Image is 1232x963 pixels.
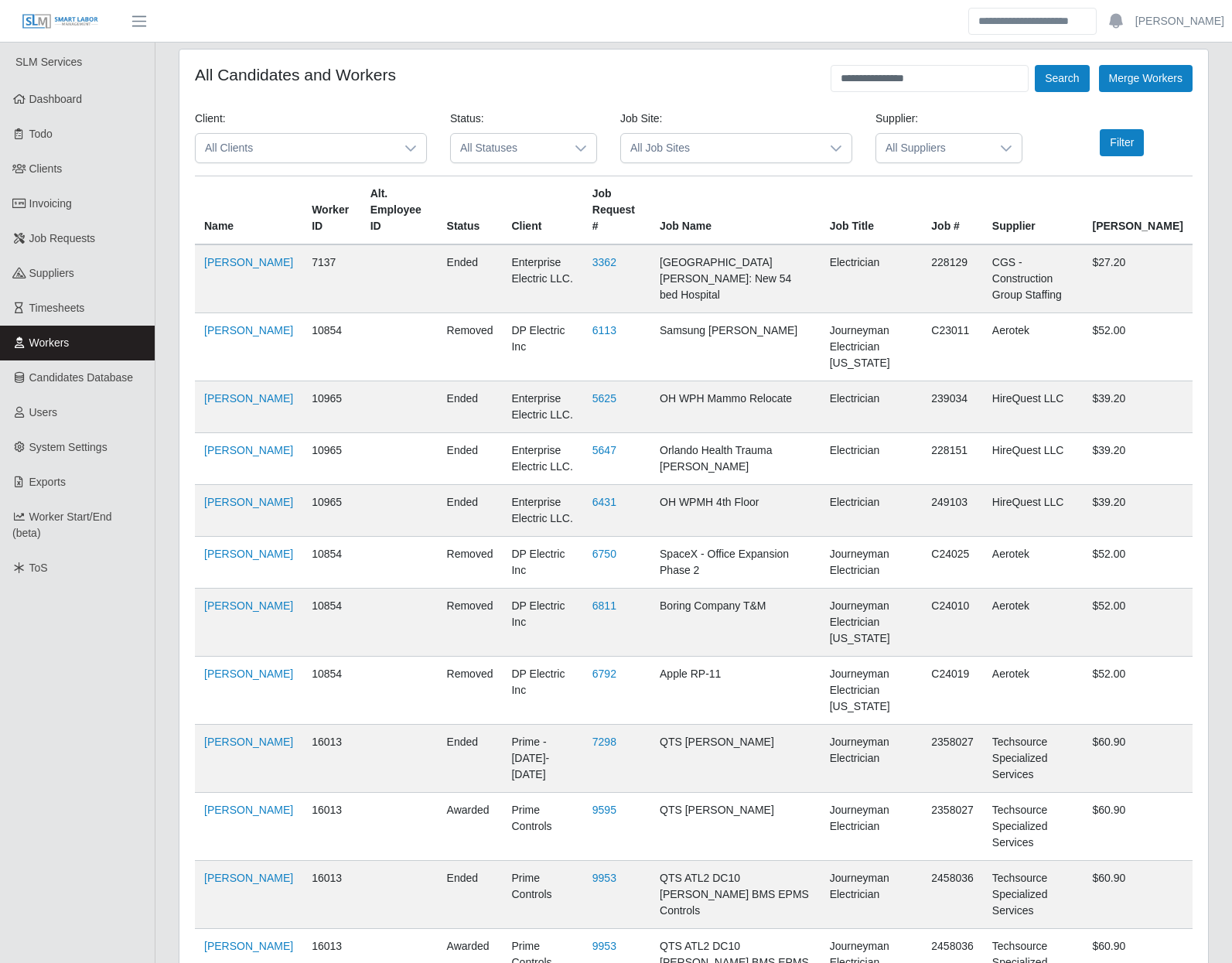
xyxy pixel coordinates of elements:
span: All Suppliers [876,134,991,162]
td: Apple RP-11 [650,657,821,725]
td: 228151 [922,433,983,485]
a: 3362 [592,256,616,268]
td: ended [438,861,503,929]
label: Supplier: [875,111,918,127]
td: DP Electric Inc [502,589,582,657]
td: $52.00 [1083,537,1193,589]
td: DP Electric Inc [502,313,582,381]
td: $39.20 [1083,485,1193,537]
td: ended [438,244,503,313]
th: Client [502,176,582,245]
img: SLM Logo [22,13,99,30]
td: $27.20 [1083,244,1193,313]
th: Job Name [650,176,821,245]
td: Techsource Specialized Services [983,861,1084,929]
span: Users [29,406,58,418]
a: [PERSON_NAME] [204,736,293,748]
td: [GEOGRAPHIC_DATA][PERSON_NAME]: New 54 bed Hospital [650,244,821,313]
td: QTS [PERSON_NAME] [650,793,821,861]
td: 2358027 [922,793,983,861]
td: $39.20 [1083,381,1193,433]
td: removed [438,313,503,381]
label: Status: [450,111,484,127]
th: Alt. Employee ID [361,176,438,245]
a: 6750 [592,548,616,560]
a: [PERSON_NAME] [204,599,293,612]
a: 6792 [592,668,616,680]
td: DP Electric Inc [502,657,582,725]
td: 10854 [302,589,361,657]
td: $60.90 [1083,725,1193,793]
span: Workers [29,336,70,349]
a: [PERSON_NAME] [204,872,293,884]
td: Journeyman Electrician [821,725,923,793]
span: ToS [29,562,48,574]
a: 5647 [592,444,616,456]
td: Prime Controls [502,793,582,861]
span: Clients [29,162,63,175]
td: 239034 [922,381,983,433]
label: Job Site: [620,111,662,127]
button: Merge Workers [1099,65,1193,92]
td: 2458036 [922,861,983,929]
a: 9953 [592,872,616,884]
td: removed [438,657,503,725]
a: [PERSON_NAME] [204,324,293,336]
td: 10965 [302,433,361,485]
td: Orlando Health Trauma [PERSON_NAME] [650,433,821,485]
td: 10965 [302,381,361,433]
span: All Statuses [451,134,565,162]
td: Aerotek [983,589,1084,657]
a: [PERSON_NAME] [204,548,293,560]
td: 249103 [922,485,983,537]
td: Aerotek [983,657,1084,725]
td: awarded [438,793,503,861]
td: 10854 [302,313,361,381]
td: 16013 [302,861,361,929]
td: Electrician [821,485,923,537]
td: Prime Controls [502,861,582,929]
td: Aerotek [983,313,1084,381]
label: Client: [195,111,226,127]
span: All Job Sites [621,134,821,162]
span: System Settings [29,441,108,453]
th: Job Request # [583,176,650,245]
a: 5625 [592,392,616,405]
td: Samsung [PERSON_NAME] [650,313,821,381]
a: [PERSON_NAME] [204,668,293,680]
td: Aerotek [983,537,1084,589]
a: [PERSON_NAME] [204,256,293,268]
a: 6811 [592,599,616,612]
td: 2358027 [922,725,983,793]
a: [PERSON_NAME] [204,940,293,952]
a: 9595 [592,804,616,816]
td: 10854 [302,657,361,725]
td: QTS ATL2 DC10 [PERSON_NAME] BMS EPMS Controls [650,861,821,929]
td: 10854 [302,537,361,589]
td: 7137 [302,244,361,313]
input: Search [968,8,1097,35]
td: Electrician [821,433,923,485]
td: 10965 [302,485,361,537]
td: Techsource Specialized Services [983,793,1084,861]
td: removed [438,537,503,589]
th: Job Title [821,176,923,245]
td: Enterprise Electric LLC. [502,485,582,537]
td: Enterprise Electric LLC. [502,244,582,313]
a: 7298 [592,736,616,748]
td: ended [438,433,503,485]
td: Journeyman Electrician [US_STATE] [821,589,923,657]
td: C24025 [922,537,983,589]
span: Job Requests [29,232,96,244]
td: Journeyman Electrician [821,793,923,861]
span: Todo [29,128,53,140]
td: removed [438,589,503,657]
th: Status [438,176,503,245]
td: OH WPMH 4th Floor [650,485,821,537]
td: Prime - [DATE]-[DATE] [502,725,582,793]
td: Journeyman Electrician [US_STATE] [821,313,923,381]
td: $52.00 [1083,589,1193,657]
span: All Clients [196,134,395,162]
a: [PERSON_NAME] [204,444,293,456]
td: ended [438,381,503,433]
